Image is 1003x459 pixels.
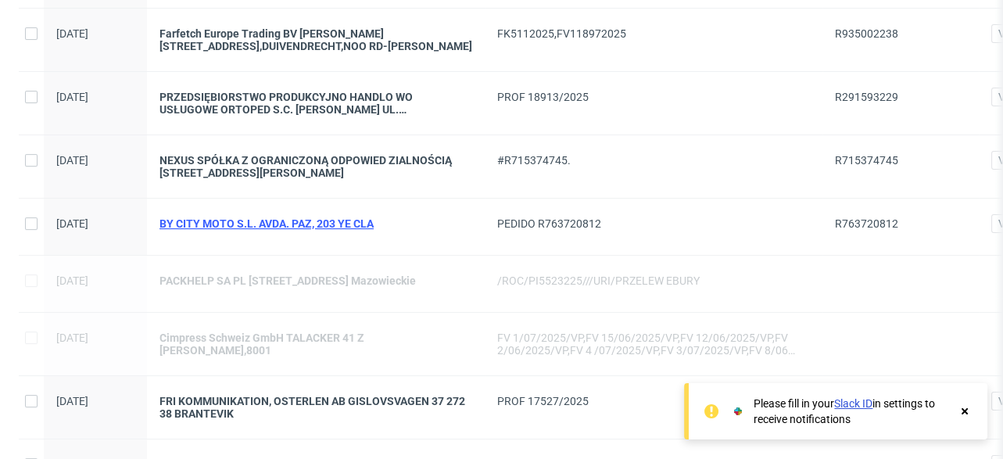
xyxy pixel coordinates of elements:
span: [DATE] [56,274,88,287]
span: [DATE] [56,217,88,230]
span: [DATE] [56,154,88,167]
a: FRI KOMMUNIKATION, OSTERLEN AB GISLOVSVAGEN 37 272 38 BRANTEVIK [159,395,472,420]
div: PROF 17527/2025 [497,395,810,407]
a: BY CITY MOTO S.L. AVDA. PAZ, 203 YE CLA [159,217,472,230]
a: Cimpress Schweiz GmbH TALACKER 41 Z [PERSON_NAME],8001 [159,332,472,357]
span: R935002238 [835,27,898,40]
div: /ROC/PI5523225///URI/PRZELEW EBURY [497,274,810,287]
div: FK5112025,FV118972025 [497,27,810,40]
span: [DATE] [56,395,88,407]
a: PACKHELP SA PL [STREET_ADDRESS] Mazowieckie [159,274,472,287]
span: R763720812 [835,217,898,230]
span: R291593229 [835,91,898,103]
div: FV 1/07/2025/VP,FV 15/06/2025/VP,FV 12/06/2025/VP,FV 2/06/2025/VP,FV 4 /07/2025/VP,FV 3/07/2025/V... [497,332,810,357]
div: Please fill in your in settings to receive notifications [754,396,950,427]
div: PEDIDO R763720812 [497,217,810,230]
div: PROF 18913/2025 [497,91,810,103]
a: Slack ID [834,397,872,410]
div: #R715374745. [497,154,810,167]
span: R715374745 [835,154,898,167]
a: Farfetch Europe Trading BV [PERSON_NAME][STREET_ADDRESS],DUIVENDRECHT,NOO RD-[PERSON_NAME] [159,27,472,52]
span: [DATE] [56,332,88,344]
a: NEXUS SPÓŁKA Z OGRANICZONĄ ODPOWIED ZIALNOŚCIĄ [STREET_ADDRESS][PERSON_NAME] [159,154,472,179]
span: [DATE] [56,27,88,40]
a: PRZEDSIĘBIORSTWO PRODUKCYJNO HANDLO WO USŁUGOWE ORTOPED S.C. [PERSON_NAME] UL. INSTALATORÓW 2 06-... [159,91,472,116]
span: [DATE] [56,91,88,103]
img: Slack [730,403,746,419]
